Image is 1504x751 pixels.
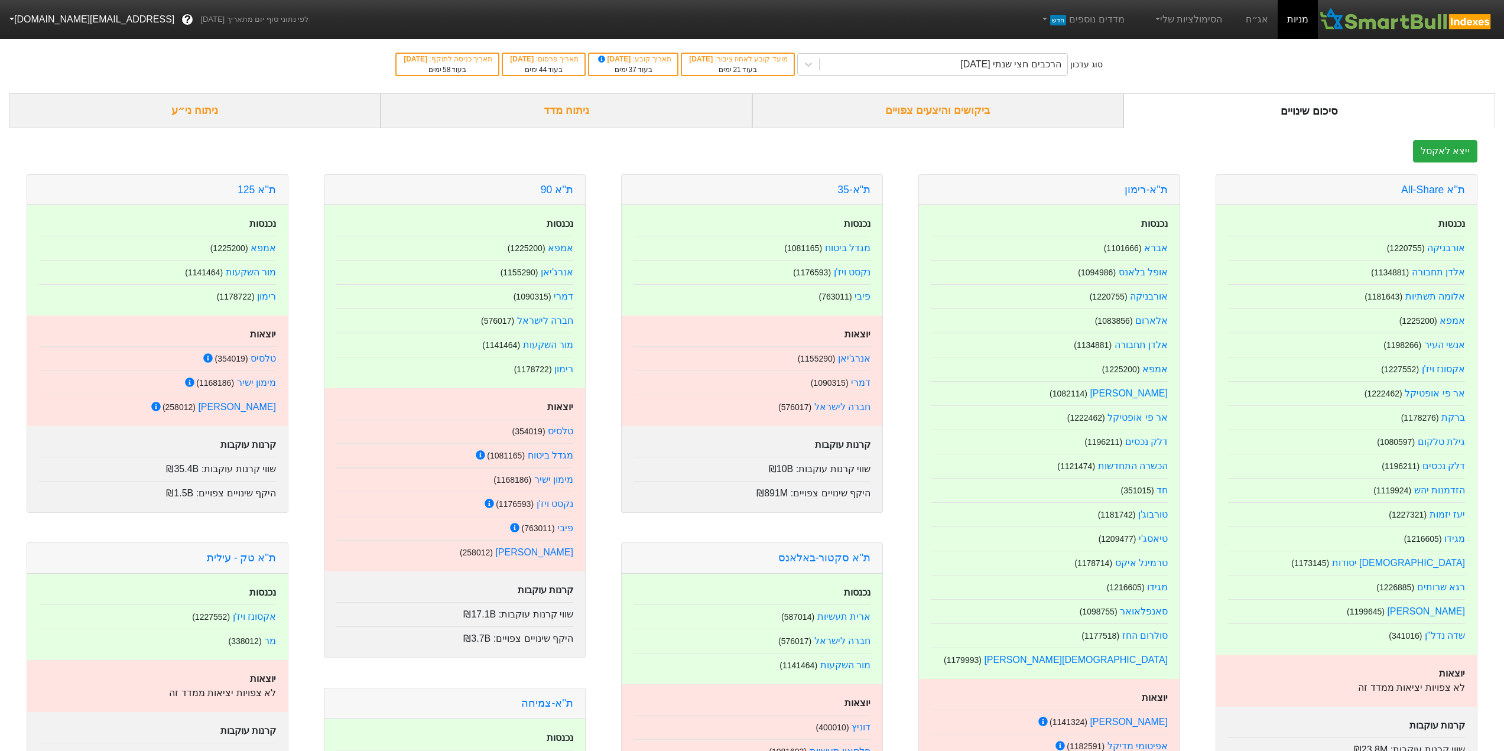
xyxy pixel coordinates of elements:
span: ₪1.5B [166,488,193,498]
small: ( 354019 ) [215,354,248,363]
strong: קרנות עוקבות [220,440,276,450]
a: מגידו [1147,582,1168,592]
div: ביקושים והיצעים צפויים [752,93,1124,128]
small: ( 1179993 ) [944,655,982,665]
a: הזדמנות יהש [1414,485,1465,495]
small: ( 1098755 ) [1080,607,1118,616]
div: סיכום שינויים [1123,93,1495,128]
small: ( 763011 ) [521,524,554,533]
a: סולרום החז [1122,630,1168,641]
a: דלק נכסים [1422,461,1465,471]
small: ( 1134881 ) [1074,340,1112,350]
small: ( 1168186 ) [493,475,531,485]
strong: נכנסות [547,219,573,229]
a: טלסיס [251,353,276,363]
strong: נכנסות [1438,219,1465,229]
a: ת''א-רימון [1125,184,1168,196]
a: חברה לישראל [517,316,573,326]
strong: נכנסות [844,219,870,229]
a: [PERSON_NAME] [1090,388,1168,398]
a: אנרג'יאן [838,353,870,363]
a: מור השקעות [226,267,276,277]
a: הסימולציות שלי [1148,8,1227,31]
a: נקסט ויז'ן [537,499,574,509]
a: טורבוג'ן [1138,509,1168,519]
a: אר פי אופטיקל [1405,388,1465,398]
span: [DATE] [596,55,633,63]
p: לא צפויות יציאות ממדד זה [39,686,276,700]
a: אנרג'יאן [541,267,573,277]
a: [DEMOGRAPHIC_DATA][PERSON_NAME] [984,655,1168,665]
strong: יוצאות [250,329,276,339]
span: 21 [733,66,740,74]
div: היקף שינויים צפויים : [634,481,870,500]
div: היקף שינויים צפויים : [39,481,276,500]
small: ( 1176593 ) [496,499,534,509]
a: הכשרה התחדשות [1098,461,1168,471]
small: ( 1181742 ) [1098,510,1136,519]
a: שדה נדל"ן [1425,630,1465,641]
p: לא צפויות יציאות ממדד זה [1228,681,1465,695]
div: תאריך כניסה לתוקף : [402,54,492,64]
a: [PERSON_NAME] [1387,606,1465,616]
small: ( 1226885 ) [1376,583,1414,592]
small: ( 1227321 ) [1389,510,1427,519]
a: נקסט ויז'ן [834,267,871,277]
a: גילת טלקום [1418,437,1465,447]
div: בעוד ימים [402,64,492,75]
small: ( 1178722 ) [217,292,255,301]
a: ארית תעשיות [817,612,870,622]
strong: קרנות עוקבות [815,440,870,450]
a: [DEMOGRAPHIC_DATA] יסודות [1332,558,1465,568]
small: ( 1090315 ) [514,292,551,301]
a: ת''א All-Share [1401,184,1465,196]
div: מועד קובע לאחוז ציבור : [688,54,787,64]
small: ( 1083856 ) [1095,316,1133,326]
small: ( 1225200 ) [508,243,545,253]
small: ( 400010 ) [816,723,849,732]
a: אמפא [1440,316,1465,326]
small: ( 1216605 ) [1107,583,1145,592]
a: חד [1157,485,1168,495]
a: דלק נכסים [1125,437,1168,447]
a: אופל בלאנס [1119,267,1168,277]
div: שווי קרנות עוקבות : [634,457,870,476]
small: ( 1178722 ) [514,365,552,374]
a: אלומה תשתיות [1405,291,1465,301]
small: ( 1081165 ) [784,243,822,253]
small: ( 1216605 ) [1404,534,1442,544]
span: [DATE] [689,55,714,63]
div: סוג עדכון [1070,58,1103,71]
a: טרמינל איקס [1115,558,1168,568]
a: אנשי העיר [1424,340,1465,350]
div: בעוד ימים [688,64,787,75]
small: ( 576017 ) [481,316,514,326]
small: ( 1222462 ) [1365,389,1402,398]
small: ( 1080597 ) [1377,437,1415,447]
strong: יוצאות [547,402,573,412]
small: ( 1134881 ) [1371,268,1409,277]
a: דוניץ [852,722,870,732]
a: רימון [257,291,276,301]
small: ( 1094986 ) [1078,268,1116,277]
small: ( 1198266 ) [1383,340,1421,350]
div: בעוד ימים [509,64,579,75]
small: ( 763011 ) [818,292,852,301]
small: ( 1081165 ) [487,451,525,460]
a: חברה לישראל [814,402,870,412]
small: ( 1209477 ) [1099,534,1136,544]
a: מר [264,636,276,646]
a: מור השקעות [523,340,573,350]
span: 37 [629,66,636,74]
a: אלארום [1135,316,1168,326]
a: [PERSON_NAME] [1090,717,1168,727]
div: בעוד ימים [595,64,671,75]
a: חברה לישראל [814,636,870,646]
small: ( 1181643 ) [1365,292,1402,301]
small: ( 1155290 ) [798,354,836,363]
button: ייצא לאקסל [1413,140,1477,162]
a: אמפא [251,243,276,253]
small: ( 1178714 ) [1074,558,1112,568]
a: אפיטומי מדיקל [1107,741,1168,751]
a: אר פי אופטיקל [1107,412,1168,422]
